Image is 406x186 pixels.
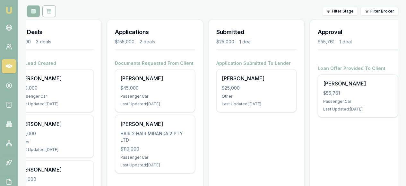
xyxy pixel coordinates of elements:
span: Filter Stage [332,9,354,14]
div: Passenger Car [323,99,393,104]
h4: Documents Requested From Client [115,60,195,66]
div: $25,000 [222,85,291,91]
div: Other [222,94,291,99]
div: [PERSON_NAME] [323,80,393,87]
div: [PERSON_NAME] [120,120,190,128]
div: $55,761 [318,39,334,45]
div: $25,000 [216,39,234,45]
div: [PERSON_NAME] [222,75,291,82]
div: HAIR 2 HAIR MIRANDA 2 PTY LTD [120,130,190,143]
div: [PERSON_NAME] [19,120,88,128]
div: Last Updated: [DATE] [120,102,190,107]
div: $10,000 [19,176,88,182]
div: $40,000 [19,85,88,91]
div: [PERSON_NAME] [120,75,190,82]
div: 1 deal [340,39,352,45]
div: Last Updated: [DATE] [323,107,393,112]
div: $21,000 [19,130,88,137]
div: Passenger Car [19,94,88,99]
h3: Applications [115,28,195,37]
h4: Application Submitted To Lender [216,60,297,66]
div: Last Updated: [DATE] [19,102,88,107]
h3: Approval [318,28,398,37]
div: $55,761 [323,90,393,96]
div: $155,000 [115,39,134,45]
div: $110,000 [120,146,190,152]
div: Last Updated: [DATE] [222,102,291,107]
div: Last Updated: [DATE] [19,147,88,152]
h3: Submitted [216,28,297,37]
div: Other [19,139,88,145]
div: Passenger Car [120,155,190,160]
div: Passenger Car [120,94,190,99]
div: 1 deal [239,39,252,45]
button: Filter Stage [322,7,358,16]
span: Filter Broker [370,9,394,14]
div: [PERSON_NAME] [19,75,88,82]
div: $45,000 [120,85,190,91]
div: [PERSON_NAME] [19,166,88,173]
div: 2 deals [140,39,155,45]
h3: New Deals [13,28,94,37]
div: 3 deals [36,39,51,45]
h4: New Lead Created [13,60,94,66]
img: emu-icon-u.png [5,6,13,14]
div: Last Updated: [DATE] [120,163,190,168]
h4: Loan Offer Provided To Client [318,65,398,72]
button: Filter Broker [360,7,398,16]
